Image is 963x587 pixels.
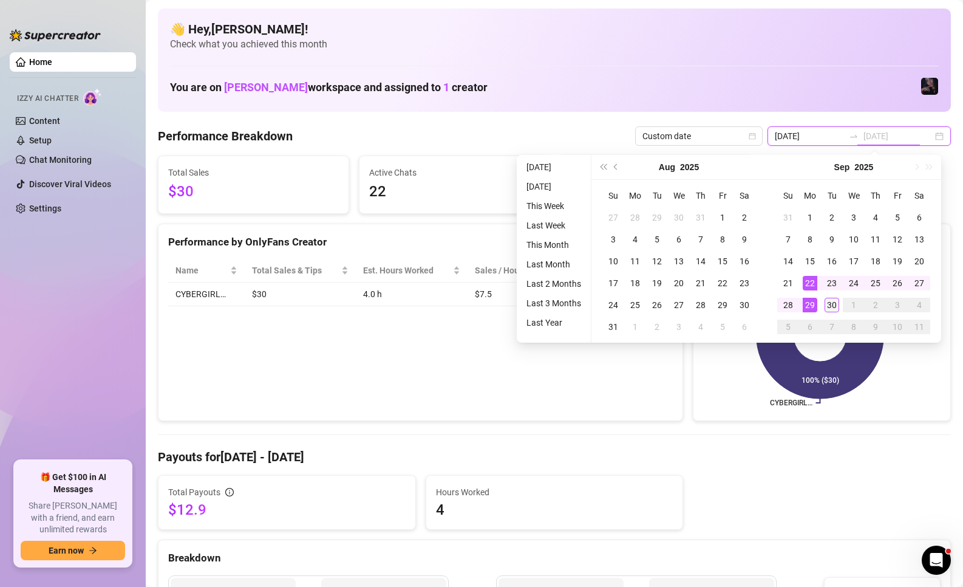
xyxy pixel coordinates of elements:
[158,448,951,465] h4: Payouts for [DATE] - [DATE]
[712,250,733,272] td: 2025-08-15
[522,257,586,272] li: Last Month
[733,207,755,228] td: 2025-08-02
[921,78,938,95] img: CYBERGIRL
[715,320,730,334] div: 5
[369,166,540,179] span: Active Chats
[865,228,886,250] td: 2025-09-11
[886,207,908,228] td: 2025-09-05
[642,127,755,145] span: Custom date
[712,316,733,338] td: 2025-09-05
[668,250,690,272] td: 2025-08-13
[770,399,812,407] text: CYBERGIRL…
[606,254,621,269] div: 10
[668,185,690,207] th: We
[777,316,799,338] td: 2025-10-05
[803,320,817,334] div: 6
[650,276,664,290] div: 19
[821,272,843,294] td: 2025-09-23
[602,228,624,250] td: 2025-08-03
[29,204,61,213] a: Settings
[821,185,843,207] th: Tu
[624,272,646,294] td: 2025-08-18
[781,232,795,247] div: 7
[17,93,78,105] span: Izzy AI Chatter
[168,166,339,179] span: Total Sales
[781,298,795,312] div: 28
[646,316,668,338] td: 2025-09-02
[436,486,673,499] span: Hours Worked
[712,228,733,250] td: 2025-08-08
[868,210,883,225] div: 4
[821,228,843,250] td: 2025-09-09
[737,210,752,225] div: 2
[606,210,621,225] div: 27
[602,316,624,338] td: 2025-08-31
[475,264,535,277] span: Sales / Hour
[715,232,730,247] div: 8
[168,486,220,499] span: Total Payouts
[886,228,908,250] td: 2025-09-12
[799,207,821,228] td: 2025-09-01
[834,155,850,179] button: Choose a month
[690,185,712,207] th: Th
[803,232,817,247] div: 8
[843,185,865,207] th: We
[908,228,930,250] td: 2025-09-13
[781,320,795,334] div: 5
[843,250,865,272] td: 2025-09-17
[777,250,799,272] td: 2025-09-14
[624,228,646,250] td: 2025-08-04
[775,129,844,143] input: Start date
[865,207,886,228] td: 2025-09-04
[777,228,799,250] td: 2025-09-07
[21,500,125,536] span: Share [PERSON_NAME] with a friend, and earn unlimited rewards
[168,259,245,283] th: Name
[912,320,927,334] div: 11
[245,259,356,283] th: Total Sales & Tips
[886,316,908,338] td: 2025-10-10
[908,272,930,294] td: 2025-09-27
[650,298,664,312] div: 26
[29,155,92,165] a: Chat Monitoring
[245,283,356,306] td: $30
[912,254,927,269] div: 20
[868,276,883,290] div: 25
[733,294,755,316] td: 2025-08-30
[912,210,927,225] div: 6
[650,320,664,334] div: 2
[749,132,756,140] span: calendar
[522,199,586,213] li: This Week
[863,129,933,143] input: End date
[522,238,586,252] li: This Month
[170,81,488,94] h1: You are on workspace and assigned to creator
[659,155,675,179] button: Choose a month
[610,155,623,179] button: Previous month (PageUp)
[628,232,642,247] div: 4
[733,250,755,272] td: 2025-08-16
[21,541,125,560] button: Earn nowarrow-right
[825,210,839,225] div: 2
[821,316,843,338] td: 2025-10-07
[868,298,883,312] div: 2
[646,228,668,250] td: 2025-08-05
[846,276,861,290] div: 24
[693,320,708,334] div: 4
[715,298,730,312] div: 29
[799,228,821,250] td: 2025-09-08
[522,276,586,291] li: Last 2 Months
[693,276,708,290] div: 21
[715,210,730,225] div: 1
[737,276,752,290] div: 23
[849,131,859,141] span: to
[49,546,84,555] span: Earn now
[868,254,883,269] div: 18
[672,254,686,269] div: 13
[624,207,646,228] td: 2025-07-28
[908,185,930,207] th: Sa
[803,254,817,269] div: 15
[890,210,905,225] div: 5
[668,294,690,316] td: 2025-08-27
[890,320,905,334] div: 10
[646,250,668,272] td: 2025-08-12
[886,250,908,272] td: 2025-09-19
